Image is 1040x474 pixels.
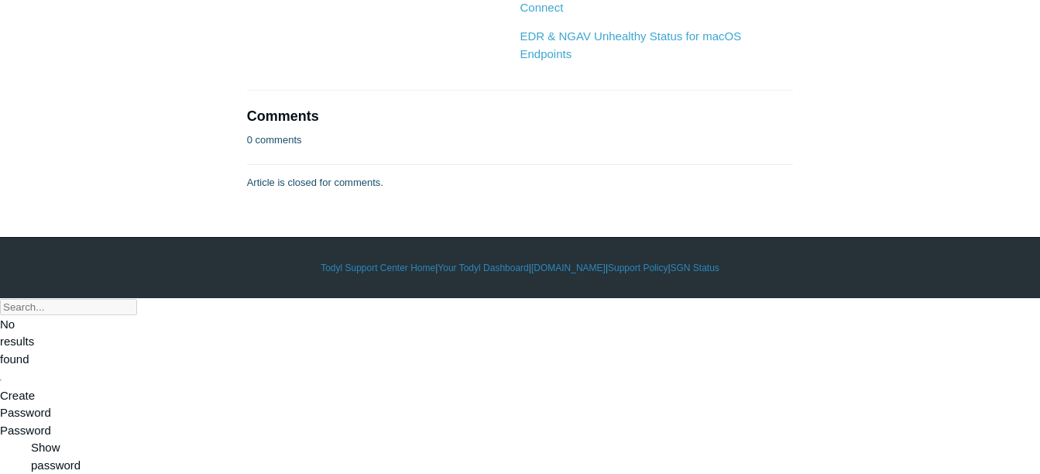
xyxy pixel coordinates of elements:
[321,261,435,275] a: Todyl Support Center Home
[531,261,606,275] a: [DOMAIN_NAME]
[520,29,741,60] a: EDR & NGAV Unhealthy Status for macOS Endpoints
[438,261,528,275] a: Your Todyl Dashboard
[247,106,794,127] h2: Comments
[608,261,668,275] a: Support Policy
[247,132,302,148] p: 0 comments
[247,175,383,191] p: Article is closed for comments.
[71,261,970,275] div: | | | |
[671,261,719,275] a: SGN Status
